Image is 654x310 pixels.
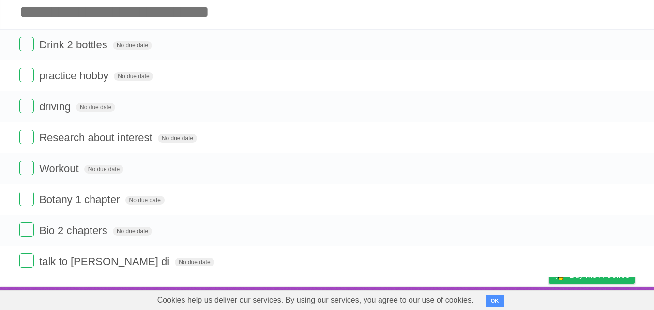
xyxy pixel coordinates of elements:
span: No due date [114,72,153,81]
span: Botany 1 chapter [39,193,122,206]
span: No due date [113,41,152,50]
label: Done [19,192,34,206]
span: talk to [PERSON_NAME] di [39,255,172,267]
span: driving [39,101,73,113]
span: No due date [175,258,214,266]
span: No due date [125,196,165,205]
a: Developers [452,289,491,308]
label: Done [19,99,34,113]
a: Suggest a feature [574,289,635,308]
label: Done [19,222,34,237]
button: OK [486,295,504,307]
a: Privacy [536,289,562,308]
span: Buy me a coffee [569,266,630,283]
label: Done [19,161,34,175]
span: No due date [76,103,115,112]
span: Drink 2 bottles [39,39,110,51]
a: Terms [503,289,525,308]
label: Done [19,68,34,82]
span: Cookies help us deliver our services. By using our services, you agree to our use of cookies. [148,291,484,310]
a: About [420,289,441,308]
span: practice hobby [39,70,111,82]
span: Workout [39,162,81,175]
span: Bio 2 chapters [39,224,110,236]
span: No due date [158,134,197,143]
label: Done [19,37,34,51]
label: Done [19,130,34,144]
span: Research about interest [39,132,155,144]
label: Done [19,253,34,268]
span: No due date [113,227,152,236]
span: No due date [84,165,123,174]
